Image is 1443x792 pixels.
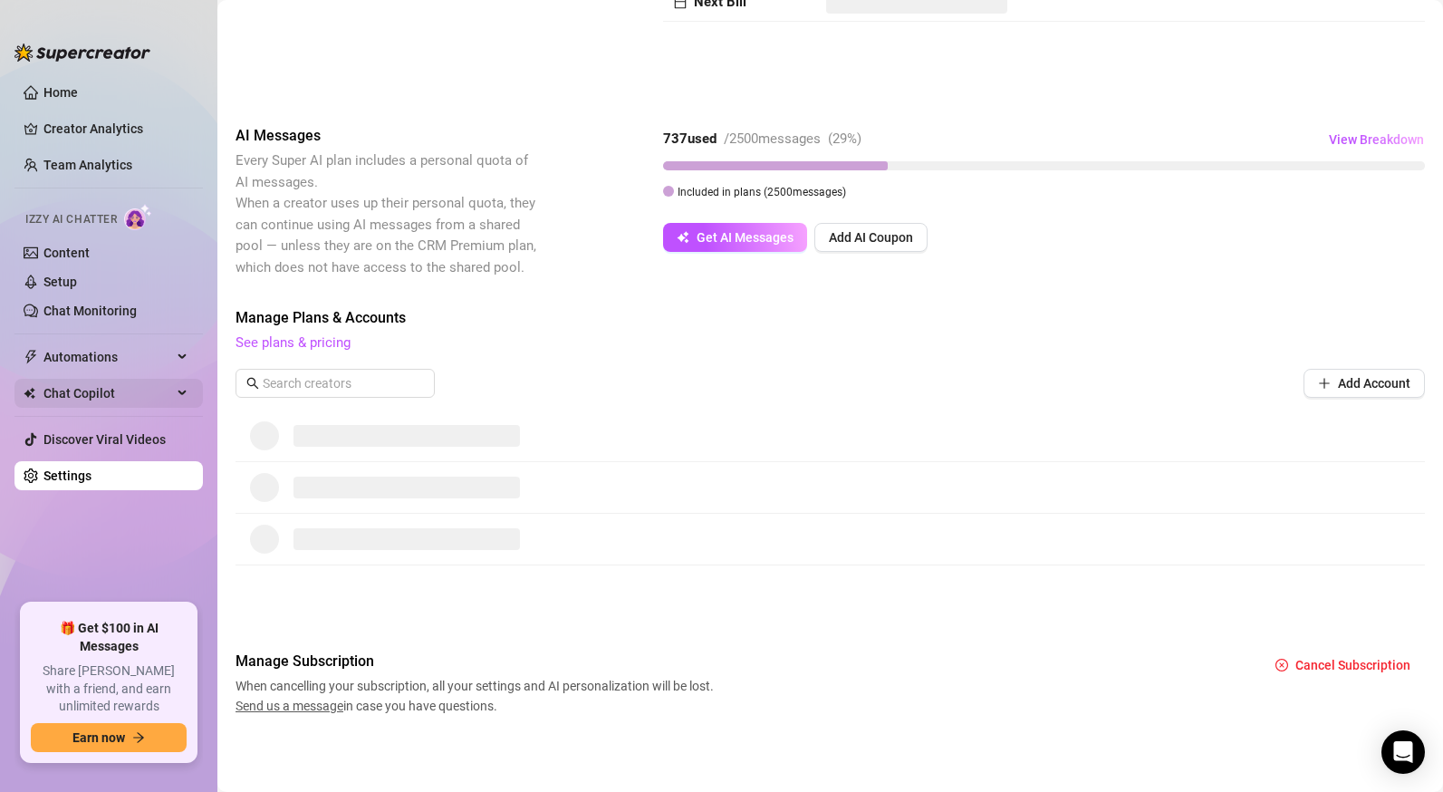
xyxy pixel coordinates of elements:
img: AI Chatter [124,204,152,230]
span: plus [1318,377,1331,390]
button: Earn nowarrow-right [31,723,187,752]
span: Manage Plans & Accounts [236,307,1425,329]
span: Automations [43,343,172,372]
a: Team Analytics [43,158,132,172]
span: Chat Copilot [43,379,172,408]
span: Share [PERSON_NAME] with a friend, and earn unlimited rewards [31,662,187,716]
span: When cancelling your subscription, all your settings and AI personalization will be lost. in case... [236,676,719,716]
span: View Breakdown [1329,132,1424,147]
span: ( 29 %) [828,130,861,147]
button: Cancel Subscription [1261,651,1425,680]
span: Every Super AI plan includes a personal quota of AI messages. When a creator uses up their person... [236,152,536,275]
button: Add AI Coupon [814,223,928,252]
a: See plans & pricing [236,334,351,351]
a: Creator Analytics [43,114,188,143]
span: Manage Subscription [236,651,719,672]
a: Chat Monitoring [43,304,137,318]
span: Cancel Subscription [1295,658,1410,672]
span: AI Messages [236,125,540,147]
img: logo-BBDzfeDw.svg [14,43,150,62]
span: / 2500 messages [724,130,821,147]
span: Add Account [1338,376,1410,391]
button: Add Account [1304,369,1425,398]
button: View Breakdown [1328,125,1425,154]
span: Send us a message [236,699,343,713]
span: Add AI Coupon [829,230,913,245]
span: 🎁 Get $100 in AI Messages [31,620,187,655]
span: Included in plans ( 2500 messages) [678,186,846,198]
a: Settings [43,468,91,483]
a: Home [43,85,78,100]
span: close-circle [1275,659,1288,671]
span: Izzy AI Chatter [25,211,117,228]
span: thunderbolt [24,350,38,364]
span: search [246,377,259,390]
div: Open Intercom Messenger [1381,730,1425,774]
a: Discover Viral Videos [43,432,166,447]
a: Setup [43,275,77,289]
img: Chat Copilot [24,387,35,400]
input: Search creators [263,373,409,393]
span: Earn now [72,730,125,745]
a: Content [43,246,90,260]
button: Get AI Messages [663,223,807,252]
strong: 737 used [663,130,717,147]
span: Get AI Messages [697,230,794,245]
span: arrow-right [132,731,145,744]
